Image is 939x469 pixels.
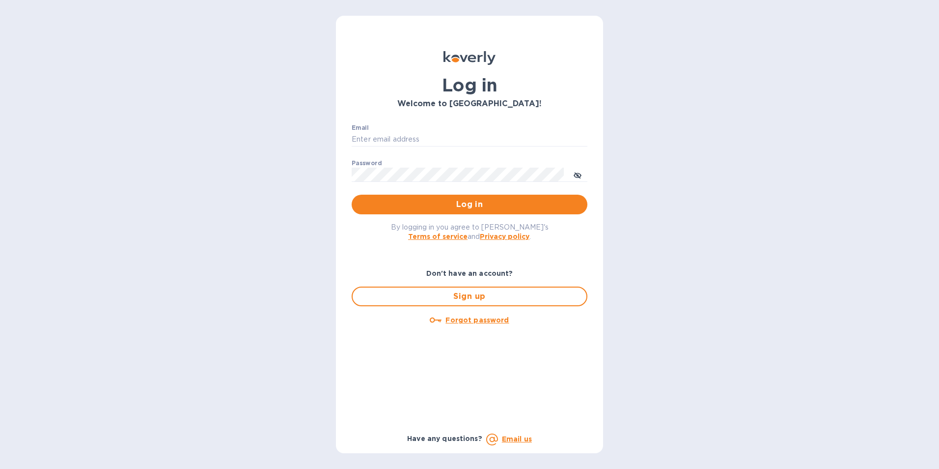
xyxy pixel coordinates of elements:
[352,287,587,306] button: Sign up
[352,125,369,131] label: Email
[352,75,587,95] h1: Log in
[502,435,532,443] a: Email us
[352,160,382,166] label: Password
[407,435,482,442] b: Have any questions?
[352,99,587,109] h3: Welcome to [GEOGRAPHIC_DATA]!
[360,291,579,302] span: Sign up
[443,51,496,65] img: Koverly
[445,316,509,324] u: Forgot password
[408,233,468,240] a: Terms of service
[352,132,587,147] input: Enter email address
[568,165,587,184] button: toggle password visibility
[480,233,529,240] a: Privacy policy
[359,199,580,210] span: Log in
[426,269,513,277] b: Don't have an account?
[391,223,549,240] span: By logging in you agree to [PERSON_NAME]'s and .
[352,195,587,214] button: Log in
